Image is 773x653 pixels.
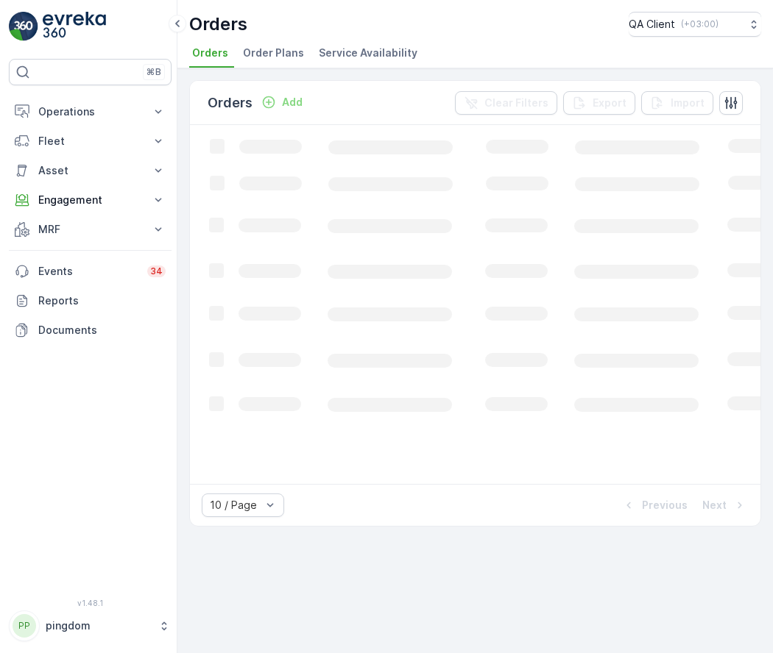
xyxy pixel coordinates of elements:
[671,96,705,110] p: Import
[629,17,675,32] p: QA Client
[593,96,626,110] p: Export
[9,156,172,185] button: Asset
[46,618,151,633] p: pingdom
[192,46,228,60] span: Orders
[9,610,172,641] button: PPpingdom
[147,66,161,78] p: ⌘B
[629,12,761,37] button: QA Client(+03:00)
[255,93,308,111] button: Add
[563,91,635,115] button: Export
[38,222,142,237] p: MRF
[702,498,727,513] p: Next
[9,215,172,244] button: MRF
[9,97,172,126] button: Operations
[38,264,138,279] p: Events
[243,46,304,60] span: Order Plans
[9,12,38,41] img: logo
[9,599,172,607] span: v 1.48.1
[38,293,166,308] p: Reports
[38,323,166,338] p: Documents
[38,193,142,207] p: Engagement
[9,315,172,345] a: Documents
[319,46,417,60] span: Service Availability
[620,496,689,514] button: Previous
[38,104,142,119] p: Operations
[642,498,688,513] p: Previous
[641,91,713,115] button: Import
[701,496,749,514] button: Next
[9,126,172,156] button: Fleet
[13,614,36,638] div: PP
[681,18,719,30] p: ( +03:00 )
[150,265,163,277] p: 34
[282,95,303,110] p: Add
[38,134,142,149] p: Fleet
[9,257,172,286] a: Events34
[9,286,172,315] a: Reports
[455,91,557,115] button: Clear Filters
[43,12,106,41] img: logo_light-DOdMpM7g.png
[208,93,253,113] p: Orders
[38,163,142,178] p: Asset
[9,185,172,215] button: Engagement
[484,96,548,110] p: Clear Filters
[189,13,247,36] p: Orders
